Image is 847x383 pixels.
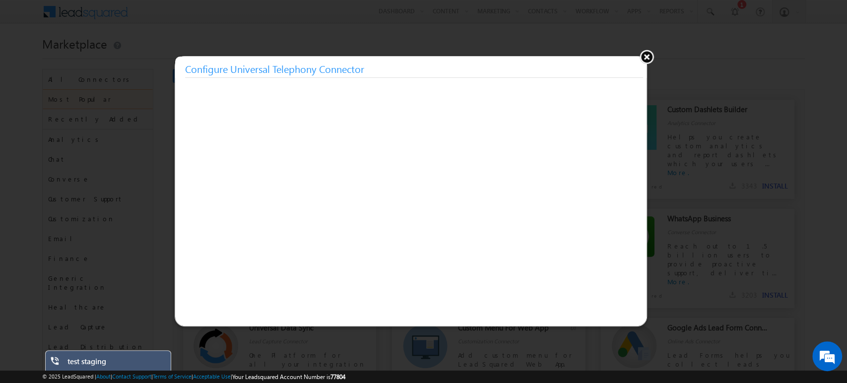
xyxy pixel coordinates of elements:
div: test staging [67,357,164,371]
span: Your Leadsquared Account Number is [232,373,345,381]
a: Acceptable Use [193,373,231,380]
a: Contact Support [112,373,151,380]
em: Start Chat [135,306,180,319]
a: About [96,373,111,380]
span: © 2025 LeadSquared | | | | | [42,372,345,382]
img: d_60004797649_company_0_60004797649 [17,52,42,65]
div: Chat with us now [52,52,167,65]
span: 77804 [330,373,345,381]
h3: Configure Universal Telephony Connector [185,60,643,78]
a: Terms of Service [153,373,192,380]
div: Minimize live chat window [163,5,187,29]
textarea: Type your message and hit 'Enter' [13,92,181,297]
